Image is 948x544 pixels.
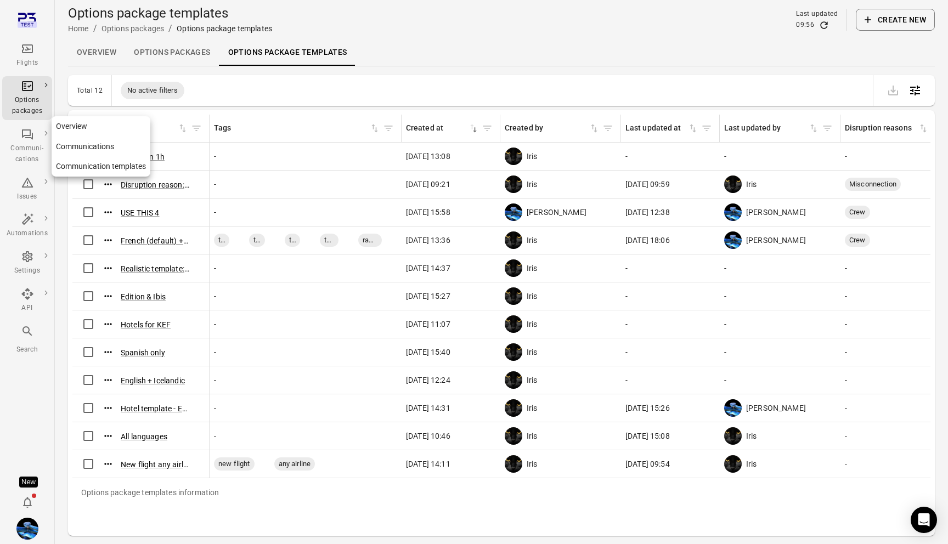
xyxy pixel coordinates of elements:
span: Iris [527,430,538,441]
a: Options packages [101,24,164,33]
div: - [845,403,946,413]
span: [DATE] 09:54 [625,458,670,469]
button: Actions [100,260,116,276]
span: Crew [845,207,870,218]
div: - [214,375,397,386]
li: / [93,22,97,35]
img: images [505,427,522,445]
span: [DATE] 12:38 [625,207,670,218]
div: - [214,319,397,330]
div: - [625,291,715,302]
span: [DATE] 18:06 [625,235,670,246]
img: images [505,259,522,277]
div: 09:56 [796,20,814,31]
div: - [724,319,836,330]
button: Edition & Ibis [121,291,166,302]
div: Disruption reasons [845,122,918,134]
button: Actions [100,456,116,472]
div: - [845,291,946,302]
span: tag10 [320,235,338,246]
span: [DATE] 13:08 [406,151,450,162]
span: Iris [527,263,538,274]
span: [PERSON_NAME] [746,403,806,413]
a: Communication templates [52,156,150,177]
div: Open Intercom Messenger [911,507,937,533]
button: Actions [100,176,116,192]
span: Iris [527,375,538,386]
div: - [625,263,715,274]
div: Last updated [796,9,838,20]
img: shutterstock-1708408498.jpg [724,231,742,249]
a: Communications [52,137,150,157]
span: Iris [746,179,757,190]
span: Iris [746,458,757,469]
button: Filter by created at [479,120,495,137]
div: Communi-cations [7,143,48,165]
div: - [845,263,946,274]
span: tag2 [249,235,264,246]
button: All languages [121,431,167,442]
button: Spanish only [121,347,165,358]
span: Crew [845,235,870,246]
button: Actions [100,344,116,360]
button: Filter by tags [380,120,397,137]
span: [DATE] 14:31 [406,403,450,413]
button: Disruption reason: Misconnection [121,179,189,190]
span: Filter by last updated at [698,120,715,137]
div: Created at [406,122,468,134]
button: Actions [100,204,116,220]
span: [DATE] 15:40 [406,347,450,358]
span: No active filters [121,85,184,96]
span: [DATE] 12:24 [406,375,450,386]
span: Iris [527,458,538,469]
div: - [845,347,946,358]
li: / [168,22,172,35]
div: - [724,151,836,162]
button: Refresh data [819,20,830,31]
img: images [505,148,522,165]
button: Actions [100,288,116,304]
div: - [214,347,397,358]
div: Flights [7,58,48,69]
span: Iris [746,430,757,441]
a: Overview [52,116,150,137]
button: Filter by last updated by [819,120,836,137]
button: Filter by disruption reasons [929,120,945,137]
span: [DATE] 11:07 [406,319,450,330]
img: images [505,455,522,473]
div: - [625,375,715,386]
nav: Local navigation [52,116,150,177]
div: Settings [7,265,48,276]
span: [DATE] 15:58 [406,207,450,218]
div: - [845,319,946,330]
img: shutterstock-1708408498.jpg [724,203,742,221]
span: [PERSON_NAME] [527,207,586,218]
div: - [625,319,715,330]
nav: Local navigation [68,39,935,66]
button: Filter by name [188,120,205,137]
button: Filter by created by [600,120,616,137]
img: images [724,455,742,473]
div: Sort by tags in ascending order [214,122,380,134]
span: [DATE] 15:26 [625,403,670,413]
div: Options package templates information [72,478,228,507]
div: - [724,291,836,302]
a: Options packages [125,39,219,66]
div: Total 12 [77,87,103,94]
span: [DATE] 14:37 [406,263,450,274]
div: Last updated by [724,122,808,134]
img: shutterstock-1708408498.jpg [505,203,522,221]
span: [DATE] 13:36 [406,235,450,246]
a: Home [68,24,89,33]
div: - [724,263,836,274]
div: - [214,263,397,274]
button: Notifications [16,491,38,513]
div: Tags [214,122,369,134]
div: Sort by created by in ascending order [505,122,600,134]
span: [DATE] 10:46 [406,430,450,441]
h1: Options package templates [68,4,272,22]
button: Daníel Benediktsson [12,513,43,544]
span: random [358,235,382,246]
